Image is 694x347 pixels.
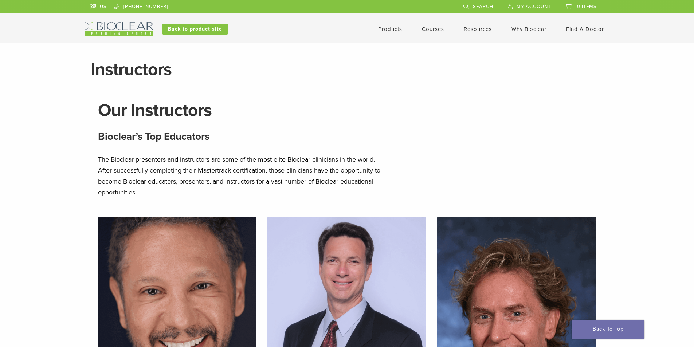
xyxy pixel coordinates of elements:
[98,128,596,145] h3: Bioclear’s Top Educators
[378,26,402,32] a: Products
[517,4,551,9] span: My Account
[91,61,604,78] h1: Instructors
[473,4,493,9] span: Search
[162,24,228,35] a: Back to product site
[98,154,389,198] p: The Bioclear presenters and instructors are some of the most elite Bioclear clinicians in the wor...
[85,22,153,36] img: Bioclear
[511,26,546,32] a: Why Bioclear
[572,320,644,339] a: Back To Top
[98,102,596,119] h1: Our Instructors
[422,26,444,32] a: Courses
[464,26,492,32] a: Resources
[577,4,597,9] span: 0 items
[566,26,604,32] a: Find A Doctor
